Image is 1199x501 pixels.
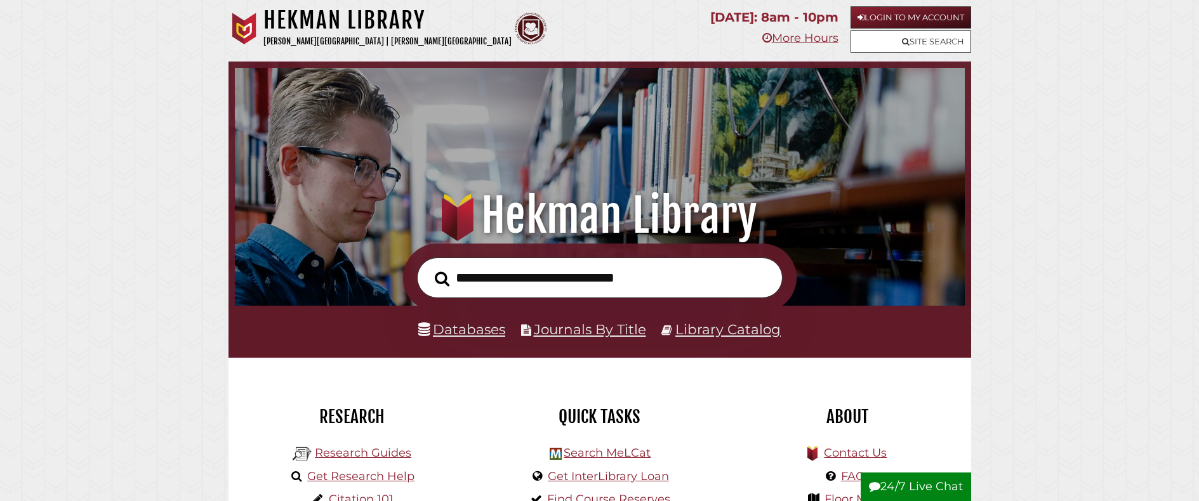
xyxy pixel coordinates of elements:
[548,469,669,483] a: Get InterLibrary Loan
[762,31,838,45] a: More Hours
[675,321,781,337] a: Library Catalog
[293,445,312,464] img: Hekman Library Logo
[263,6,512,34] h1: Hekman Library
[824,446,887,460] a: Contact Us
[534,321,646,337] a: Journals By Title
[564,446,651,460] a: Search MeLCat
[851,6,971,29] a: Login to My Account
[710,6,838,29] p: [DATE]: 8am - 10pm
[307,469,414,483] a: Get Research Help
[515,13,547,44] img: Calvin Theological Seminary
[428,268,456,290] button: Search
[315,446,411,460] a: Research Guides
[550,448,562,460] img: Hekman Library Logo
[229,13,260,44] img: Calvin University
[733,406,962,427] h2: About
[841,469,871,483] a: FAQs
[435,271,449,287] i: Search
[851,30,971,53] a: Site Search
[263,34,512,49] p: [PERSON_NAME][GEOGRAPHIC_DATA] | [PERSON_NAME][GEOGRAPHIC_DATA]
[253,188,946,244] h1: Hekman Library
[238,406,467,427] h2: Research
[486,406,714,427] h2: Quick Tasks
[418,321,505,337] a: Databases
